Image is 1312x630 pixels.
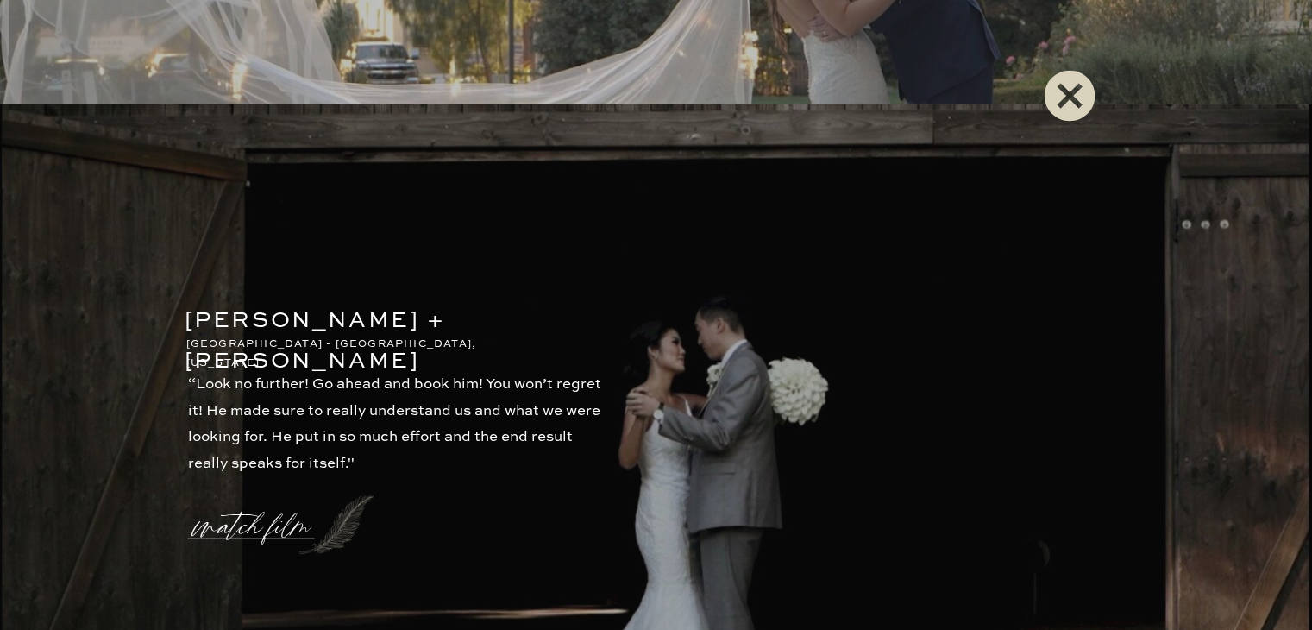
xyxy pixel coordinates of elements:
a: watch film [195,483,319,549]
iframe: 701907257 [216,67,1098,564]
